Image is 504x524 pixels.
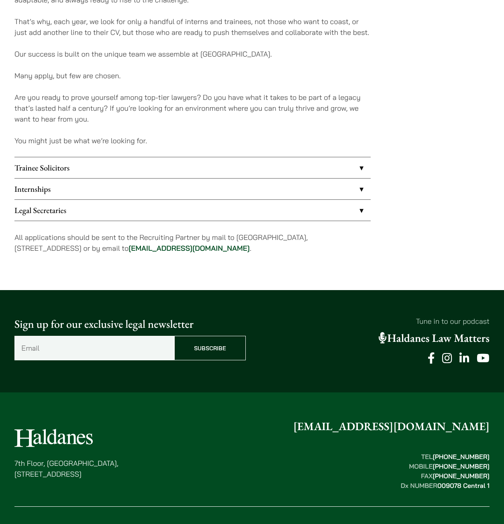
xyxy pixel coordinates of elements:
mark: [PHONE_NUMBER] [433,472,490,480]
p: Tune in to our podcast [259,316,490,327]
p: All applications should be sent to the Recruiting Partner by mail to [GEOGRAPHIC_DATA], [STREET_A... [14,232,371,254]
img: Logo of Haldanes [14,429,93,447]
a: [EMAIL_ADDRESS][DOMAIN_NAME] [129,244,250,253]
p: 7th Floor, [GEOGRAPHIC_DATA], [STREET_ADDRESS] [14,458,118,479]
input: Subscribe [174,336,246,360]
strong: TEL MOBILE FAX Dx NUMBER [401,453,490,489]
mark: 009078 Central 1 [437,481,490,489]
input: Email [14,336,174,360]
mark: [PHONE_NUMBER] [433,462,490,470]
p: Are you ready to prove yourself among top-tier lawyers? Do you have what it takes to be part of a... [14,92,371,124]
a: Trainee Solicitors [14,157,371,178]
p: That’s why, each year, we look for only a handful of interns and trainees, not those who want to ... [14,16,371,38]
a: Haldanes Law Matters [379,331,490,345]
p: Our success is built on the unique team we assemble at [GEOGRAPHIC_DATA]. [14,49,371,59]
a: [EMAIL_ADDRESS][DOMAIN_NAME] [293,419,490,434]
a: Legal Secretaries [14,200,371,221]
p: Many apply, but few are chosen. [14,70,371,81]
a: Internships [14,179,371,199]
p: You might just be what we’re looking for. [14,135,371,146]
mark: [PHONE_NUMBER] [433,453,490,461]
p: Sign up for our exclusive legal newsletter [14,316,246,333]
